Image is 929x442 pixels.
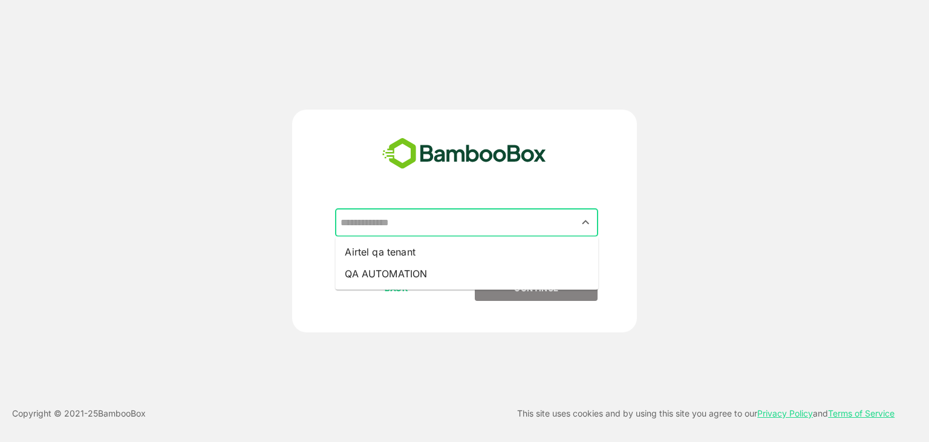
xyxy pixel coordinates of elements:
a: Terms of Service [828,408,895,418]
a: Privacy Policy [757,408,813,418]
li: Airtel qa tenant [335,241,598,263]
img: bamboobox [376,134,553,174]
p: Copyright © 2021- 25 BambooBox [12,406,146,421]
li: QA AUTOMATION [335,263,598,285]
button: Close [578,214,594,231]
p: This site uses cookies and by using this site you agree to our and [517,406,895,421]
